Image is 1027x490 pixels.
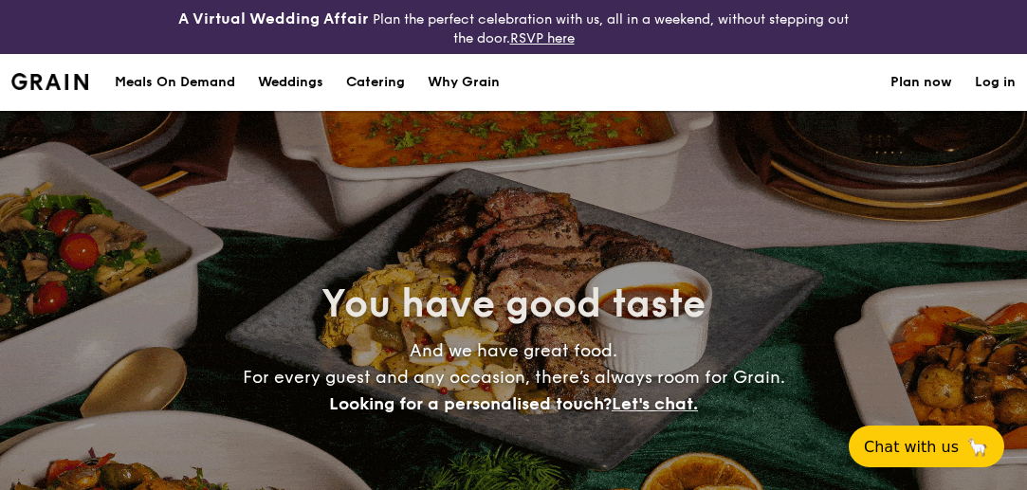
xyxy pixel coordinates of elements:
span: Chat with us [864,438,959,456]
h4: A Virtual Wedding Affair [178,8,369,30]
span: 🦙 [966,436,989,458]
span: Let's chat. [612,393,698,414]
div: Why Grain [428,54,500,111]
a: Log in [975,54,1016,111]
a: Logotype [11,73,88,90]
a: Why Grain [416,54,511,111]
span: You have good taste [321,281,706,327]
a: Weddings [247,54,335,111]
a: Plan now [890,54,952,111]
div: Meals On Demand [115,54,235,111]
button: Chat with us🦙 [849,426,1004,467]
a: Meals On Demand [103,54,247,111]
div: Weddings [258,54,323,111]
img: Grain [11,73,88,90]
div: Plan the perfect celebration with us, all in a weekend, without stepping out the door. [172,8,856,46]
span: And we have great food. For every guest and any occasion, there’s always room for Grain. [243,340,785,414]
a: Catering [335,54,416,111]
h1: Catering [346,54,405,111]
a: RSVP here [510,30,575,46]
span: Looking for a personalised touch? [329,393,612,414]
